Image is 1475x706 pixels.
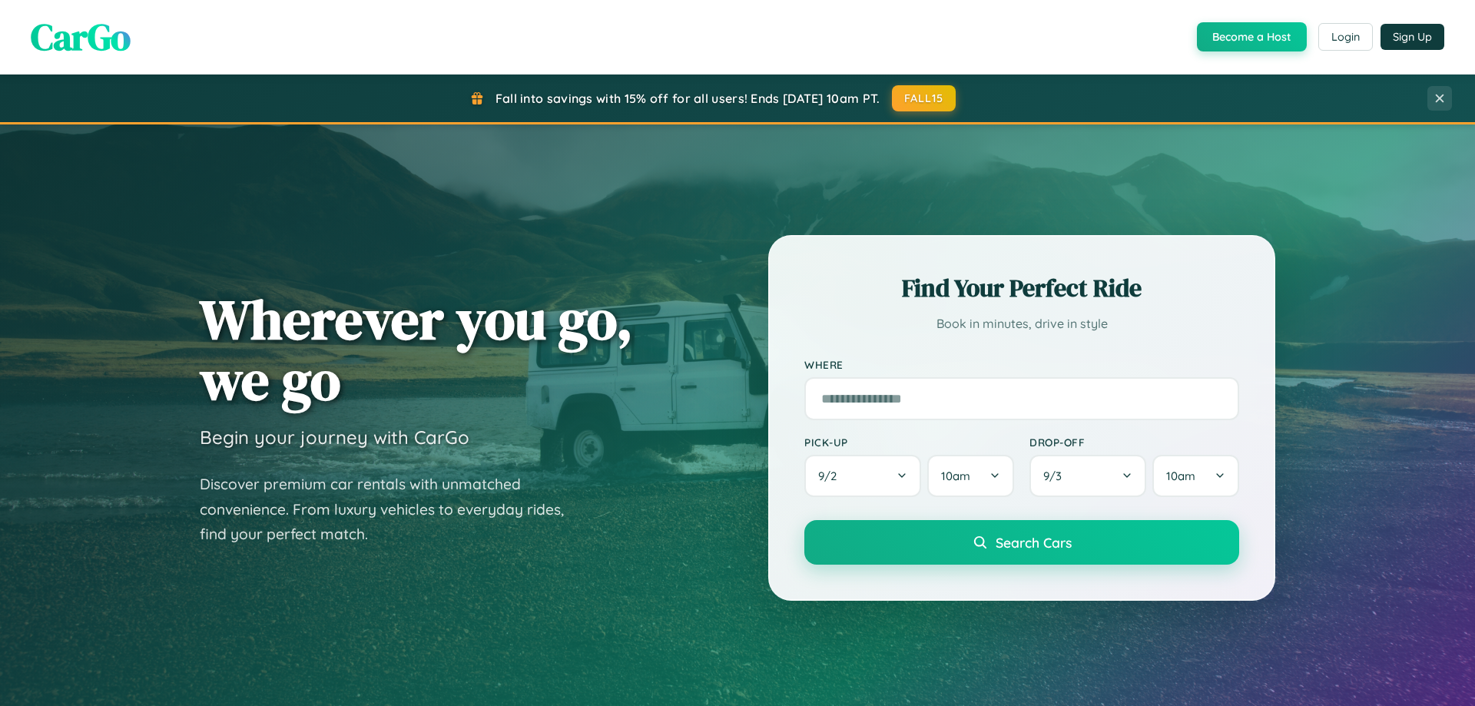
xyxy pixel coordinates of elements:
[941,469,970,483] span: 10am
[804,436,1014,449] label: Pick-up
[200,472,584,547] p: Discover premium car rentals with unmatched convenience. From luxury vehicles to everyday rides, ...
[804,271,1239,305] h2: Find Your Perfect Ride
[1029,455,1146,497] button: 9/3
[31,12,131,62] span: CarGo
[1043,469,1069,483] span: 9 / 3
[804,358,1239,371] label: Where
[996,534,1072,551] span: Search Cars
[1152,455,1239,497] button: 10am
[1381,24,1444,50] button: Sign Up
[1197,22,1307,51] button: Become a Host
[818,469,844,483] span: 9 / 2
[927,455,1014,497] button: 10am
[496,91,880,106] span: Fall into savings with 15% off for all users! Ends [DATE] 10am PT.
[1318,23,1373,51] button: Login
[1166,469,1195,483] span: 10am
[200,426,469,449] h3: Begin your journey with CarGo
[892,85,956,111] button: FALL15
[804,313,1239,335] p: Book in minutes, drive in style
[804,520,1239,565] button: Search Cars
[1029,436,1239,449] label: Drop-off
[200,289,633,410] h1: Wherever you go, we go
[804,455,921,497] button: 9/2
